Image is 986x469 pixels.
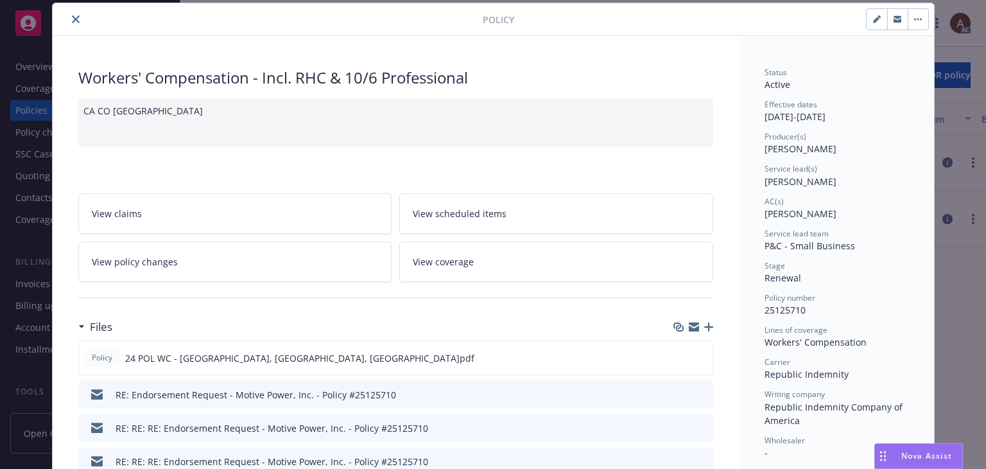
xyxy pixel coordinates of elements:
[765,208,836,220] span: [PERSON_NAME]
[696,388,708,402] button: preview file
[676,455,686,468] button: download file
[765,447,768,459] span: -
[676,421,686,435] button: download file
[90,319,112,335] h3: Files
[765,272,801,284] span: Renewal
[399,242,713,282] a: View coverage
[765,99,817,110] span: Effective dates
[78,193,392,234] a: View claims
[676,388,686,402] button: download file
[125,351,474,365] span: 24 POL WC - [GEOGRAPHIC_DATA], [GEOGRAPHIC_DATA], [GEOGRAPHIC_DATA]pdf
[765,228,829,239] span: Service lead team
[765,389,825,400] span: Writing company
[413,207,506,220] span: View scheduled items
[78,67,713,89] div: Workers' Compensation - Incl. RHC & 10/6 Professional
[78,319,112,335] div: Files
[765,163,817,174] span: Service lead(s)
[765,99,908,123] div: [DATE] - [DATE]
[765,260,785,271] span: Stage
[413,255,474,269] span: View coverage
[765,324,827,335] span: Lines of coverage
[765,175,836,188] span: [PERSON_NAME]
[78,242,392,282] a: View policy changes
[765,240,855,252] span: P&C - Small Business
[68,12,83,27] button: close
[116,421,428,435] div: RE: RE: RE: Endorsement Request - Motive Power, Inc. - Policy #25125710
[765,292,815,303] span: Policy number
[765,78,790,91] span: Active
[765,143,836,155] span: [PERSON_NAME]
[765,357,790,367] span: Carrier
[765,368,849,380] span: Republic Indemnity
[696,421,708,435] button: preview file
[765,304,806,316] span: 25125710
[765,336,867,348] span: Workers' Compensation
[116,455,428,468] div: RE: RE: RE: Endorsement Request - Motive Power, Inc. - Policy #25125710
[696,455,708,468] button: preview file
[765,435,805,446] span: Wholesaler
[483,13,514,26] span: Policy
[874,443,963,469] button: Nova Assist
[78,99,713,147] div: CA CO [GEOGRAPHIC_DATA]
[765,131,806,142] span: Producer(s)
[765,196,784,207] span: AC(s)
[765,67,787,78] span: Status
[765,401,905,427] span: Republic Indemnity Company of America
[399,193,713,234] a: View scheduled items
[116,388,396,402] div: RE: Endorsement Request - Motive Power, Inc. - Policy #25125710
[675,351,686,365] button: download file
[92,255,178,269] span: View policy changes
[901,450,952,461] span: Nova Assist
[92,207,142,220] span: View claims
[696,351,707,365] button: preview file
[875,444,891,468] div: Drag to move
[89,352,115,364] span: Policy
